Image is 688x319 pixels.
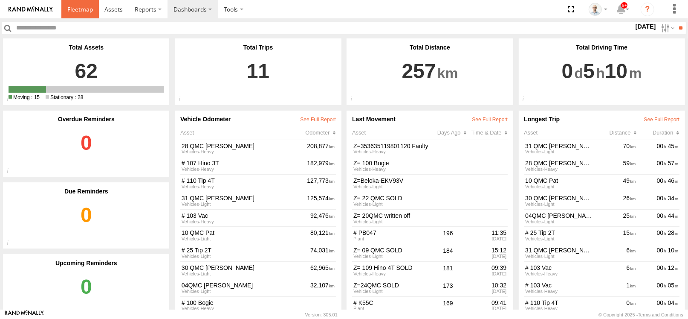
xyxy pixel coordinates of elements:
div: 15 [594,228,637,243]
div: Total number of due reminder notifications generated from your asset reminders [3,240,21,249]
div: Click to Sort [637,129,679,136]
a: 11 [180,51,336,84]
div: Vehicles-Light [525,184,593,189]
div: 92,476 [309,211,335,225]
div: 182,979 [306,159,336,173]
div: View Group Details [182,149,305,154]
div: Total completed Trips within the selected period [175,96,193,105]
span: 00 [657,160,666,167]
div: Vehicles-Heavy [353,272,430,276]
a: Z=Beloka-EKV93V [353,177,430,184]
label: Search Filter Options [658,22,676,34]
div: 181 [431,263,465,277]
div: View Group Details [182,272,308,276]
span: 15 [9,94,40,100]
span: 44 [668,212,679,219]
span: 5 [583,51,605,92]
div: Total driving time by Assets [519,96,537,105]
div: 127,773 [306,176,336,190]
div: Vehicles-Heavy [525,306,593,311]
a: 28 QMC [PERSON_NAME] [525,160,593,167]
div: Due Reminders [9,188,164,195]
a: # 25 Tip 2T [525,229,593,237]
div: Kurt Byers [586,3,610,16]
div: [DATE] [466,306,506,311]
div: 6 [594,263,637,277]
div: Asset [180,129,305,136]
div: Vehicles-Heavy [353,149,430,154]
div: 49 [594,176,637,190]
a: 30 QMC [PERSON_NAME] [182,264,308,272]
div: View Group Details [182,167,305,172]
a: Z=24QMC SOLD [353,282,430,289]
div: Click to Sort [594,129,637,136]
div: [DATE] [466,272,506,276]
div: 10:32 [466,282,506,289]
div: Last Movement [352,116,508,123]
div: Vehicles-Light [525,202,593,207]
div: Click to Sort [471,129,508,136]
a: 257 [352,51,508,84]
a: # 25 Tip 2T [182,247,308,254]
a: # 107 Hino 3T [182,160,305,167]
div: Plant [353,306,430,311]
a: Z= 109 Hino 4T SOLD [353,264,430,272]
span: 12 [668,264,679,271]
a: # 103 Vac [525,264,593,272]
div: Upcoming Reminders [9,260,164,266]
span: 0 [562,51,584,92]
span: 04 [668,299,679,306]
a: # 103 Vac [525,282,593,289]
div: View Group Details [182,254,308,259]
span: 00 [657,229,666,236]
a: Visit our Website [5,310,44,319]
div: Overdue Reminders [9,116,164,123]
label: [DATE] [634,22,658,31]
div: Vehicles-Light [525,254,593,259]
div: [DATE] [466,237,506,241]
div: Vehicles-Light [353,219,430,224]
span: 10 [668,247,679,254]
div: 173 [431,281,465,295]
a: Z= 09 QMC SOLD [353,247,430,254]
div: 169 [431,298,465,312]
span: 00 [657,212,666,219]
div: View Group Details [182,184,305,189]
div: Vehicles-Heavy [525,272,593,276]
div: 196 [431,228,465,243]
div: 32,107 [309,281,335,295]
a: 0 [9,266,164,315]
div: 74,031 [309,246,335,260]
a: # K55C [353,299,430,307]
div: Longest Trip [524,116,679,123]
a: # 110 Tip 4T [182,177,305,184]
div: Vehicles-Heavy [525,289,593,294]
div: Vehicles-Light [353,184,430,189]
div: 11:35 [466,229,506,237]
div: Version: 305.01 [305,312,338,317]
div: Vehicles-Light [353,202,430,207]
a: 10 QMC Pat [525,177,593,184]
span: 10 [605,51,642,92]
a: Z= 22 QMC SOLD [353,195,430,202]
a: 0 [9,195,164,243]
div: 15:12 [466,247,506,254]
a: 0 [9,123,164,171]
div: Total Distance [352,44,508,51]
div: 0 [594,298,637,312]
a: Z=353635119801120 Faulty [353,143,430,150]
span: 00 [657,282,666,289]
div: [DATE] [466,289,506,294]
div: Asset [352,129,437,136]
div: Total Assets [9,44,164,51]
a: 10 QMC Pat [182,229,308,237]
div: View Group Details [182,237,308,241]
div: 70 [594,141,637,155]
span: 00 [657,195,666,202]
div: Asset [524,129,594,136]
div: 125,574 [306,193,336,208]
a: 31 QMC [PERSON_NAME] [525,247,593,254]
div: Total Active/Deployed Assets [3,96,21,105]
span: 00 [657,299,666,306]
div: Vehicle Odometer [180,116,336,123]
